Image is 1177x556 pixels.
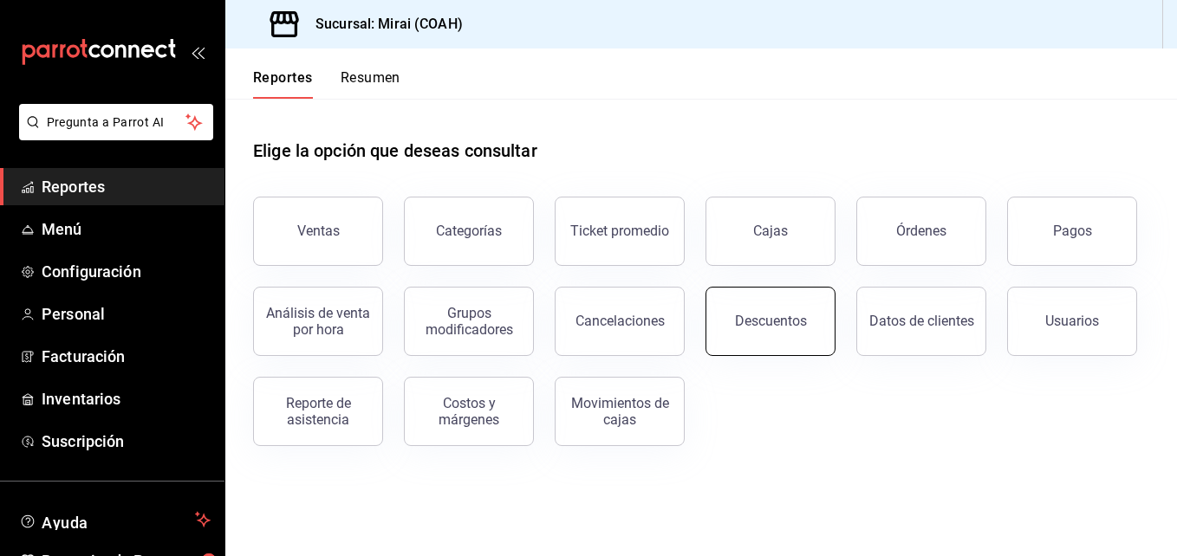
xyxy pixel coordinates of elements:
span: Menú [42,217,211,241]
div: Órdenes [896,223,946,239]
button: Ticket promedio [555,197,685,266]
h3: Sucursal: Mirai (COAH) [302,14,463,35]
div: Cancelaciones [575,313,665,329]
div: Datos de clientes [869,313,974,329]
span: Facturación [42,345,211,368]
button: Datos de clientes [856,287,986,356]
span: Pregunta a Parrot AI [47,113,186,132]
button: Pregunta a Parrot AI [19,104,213,140]
div: Grupos modificadores [415,305,523,338]
div: Pagos [1053,223,1092,239]
button: Análisis de venta por hora [253,287,383,356]
h1: Elige la opción que deseas consultar [253,138,537,164]
div: Categorías [436,223,502,239]
span: Suscripción [42,430,211,453]
button: open_drawer_menu [191,45,205,59]
span: Inventarios [42,387,211,411]
span: Reportes [42,175,211,198]
span: Ayuda [42,509,188,530]
button: Usuarios [1007,287,1137,356]
div: navigation tabs [253,69,400,99]
div: Análisis de venta por hora [264,305,372,338]
button: Ventas [253,197,383,266]
div: Ticket promedio [570,223,669,239]
button: Movimientos de cajas [555,377,685,446]
button: Categorías [404,197,534,266]
a: Pregunta a Parrot AI [12,126,213,144]
div: Reporte de asistencia [264,395,372,428]
div: Ventas [297,223,340,239]
button: Reporte de asistencia [253,377,383,446]
button: Descuentos [706,287,836,356]
button: Cancelaciones [555,287,685,356]
div: Movimientos de cajas [566,395,673,428]
button: Pagos [1007,197,1137,266]
div: Costos y márgenes [415,395,523,428]
button: Costos y márgenes [404,377,534,446]
button: Reportes [253,69,313,99]
div: Usuarios [1045,313,1099,329]
button: Grupos modificadores [404,287,534,356]
button: Cajas [706,197,836,266]
span: Personal [42,302,211,326]
div: Descuentos [735,313,807,329]
span: Configuración [42,260,211,283]
button: Órdenes [856,197,986,266]
button: Resumen [341,69,400,99]
div: Cajas [753,223,788,239]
